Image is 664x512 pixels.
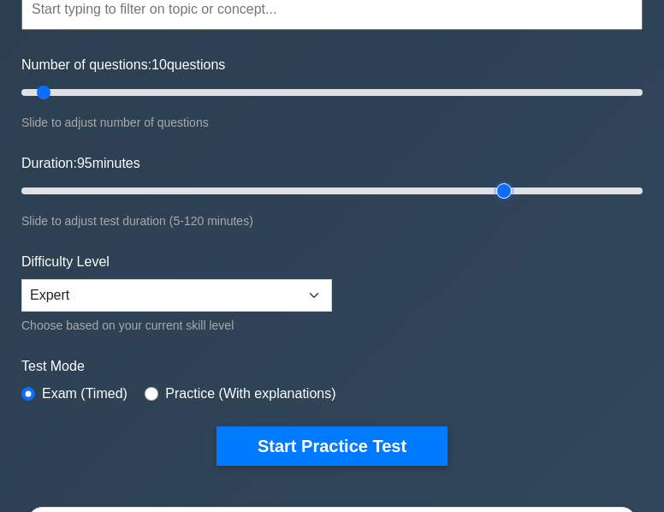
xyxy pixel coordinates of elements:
[151,57,167,72] span: 10
[77,156,92,170] span: 95
[42,384,127,404] label: Exam (Timed)
[21,252,110,272] label: Difficulty Level
[165,384,335,404] label: Practice (With explanations)
[21,356,643,377] label: Test Mode
[21,211,643,231] div: Slide to adjust test duration (5-120 minutes)
[21,153,140,174] label: Duration: minutes
[21,112,643,133] div: Slide to adjust number of questions
[21,55,225,75] label: Number of questions: questions
[21,315,332,336] div: Choose based on your current skill level
[216,426,448,466] button: Start Practice Test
